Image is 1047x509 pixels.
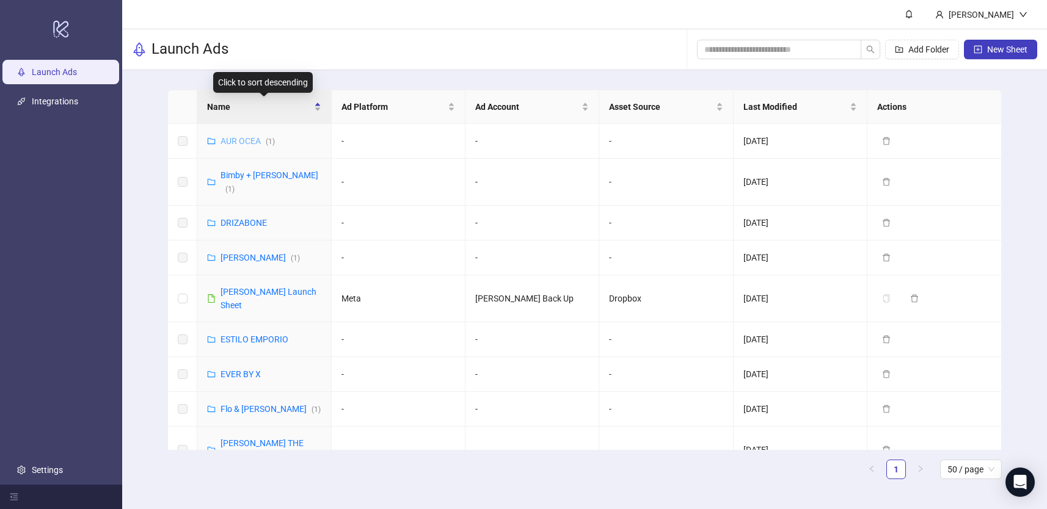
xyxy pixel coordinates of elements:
span: delete [882,178,891,186]
a: EVER BY X [221,369,261,379]
th: Asset Source [599,90,733,124]
span: rocket [132,42,147,57]
span: folder [207,335,216,344]
div: Page Size [940,460,1002,479]
span: bell [905,10,913,18]
td: - [332,159,465,206]
span: delete [882,253,891,262]
span: search [866,45,875,54]
button: left [862,460,881,479]
span: right [917,465,924,472]
td: - [332,322,465,357]
span: delete [882,446,891,454]
span: folder [207,446,216,454]
td: - [599,240,733,275]
span: folder [207,253,216,262]
td: - [465,322,599,357]
td: [DATE] [734,240,867,275]
span: folder-add [895,45,903,54]
td: - [465,206,599,240]
td: - [465,240,599,275]
td: - [599,124,733,159]
span: delete [882,137,891,145]
span: Ad Platform [341,100,445,114]
td: [DATE] [734,322,867,357]
span: user [935,10,944,19]
span: ( 1 ) [312,405,321,414]
button: New Sheet [964,40,1037,59]
span: ( 1 ) [266,137,275,146]
span: Add Folder [908,45,949,54]
th: Ad Account [465,90,599,124]
td: - [332,124,465,159]
button: The sheet needs to be migrated before it can be duplicated. Please open the sheet to migrate it. [877,291,900,306]
span: folder [207,370,216,378]
span: delete [882,405,891,413]
a: Integrations [32,96,78,106]
span: folder [207,405,216,413]
span: Ad Account [475,100,579,114]
span: ( 1 ) [291,254,300,262]
td: [DATE] [734,392,867,427]
span: delete [882,218,891,227]
td: [DATE] [734,427,867,474]
span: delete [910,294,919,303]
td: [DATE] [734,275,867,322]
th: Actions [867,90,1001,124]
a: [PERSON_NAME] THE LABEL [221,438,304,461]
span: folder [207,218,216,227]
a: Settings [32,465,63,475]
button: right [911,460,930,479]
a: [PERSON_NAME] Launch Sheet [221,287,316,310]
td: - [332,427,465,474]
th: Ad Platform [332,90,465,124]
span: down [1019,10,1027,19]
div: Click to sort descending [213,72,313,93]
td: - [332,240,465,275]
td: [DATE] [734,159,867,206]
a: ESTILO EMPORIO [221,334,288,344]
td: - [465,427,599,474]
a: DRIZABONE [221,218,267,228]
li: 1 [886,460,906,479]
li: Previous Page [862,460,881,479]
td: - [332,357,465,392]
th: Name [197,90,331,124]
td: Dropbox [599,275,733,322]
td: [PERSON_NAME] Back Up [465,275,599,322]
span: 50 / page [947,460,994,478]
th: Last Modified [734,90,867,124]
td: - [599,159,733,206]
td: - [599,357,733,392]
div: Open Intercom Messenger [1005,467,1035,497]
div: [PERSON_NAME] [944,8,1019,21]
a: Flo & [PERSON_NAME](1) [221,404,321,414]
span: ( 1 ) [225,185,235,193]
td: - [599,427,733,474]
td: [DATE] [734,206,867,240]
td: - [465,392,599,427]
td: - [465,159,599,206]
span: folder [207,178,216,186]
li: Next Page [911,460,930,479]
span: delete [882,370,891,378]
td: - [599,206,733,240]
td: [DATE] [734,124,867,159]
a: Bimby + [PERSON_NAME](1) [221,170,318,193]
td: - [465,124,599,159]
td: - [332,206,465,240]
a: [PERSON_NAME](1) [221,253,300,262]
span: plus-square [974,45,982,54]
h3: Launch Ads [151,40,228,59]
a: 1 [887,460,905,478]
button: Add Folder [885,40,959,59]
td: - [465,357,599,392]
span: Last Modified [743,100,847,114]
td: - [332,392,465,427]
span: Asset Source [609,100,713,114]
span: Name [207,100,311,114]
span: menu-fold [10,493,18,501]
td: Meta [332,275,465,322]
span: New Sheet [987,45,1027,54]
span: delete [882,335,891,344]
